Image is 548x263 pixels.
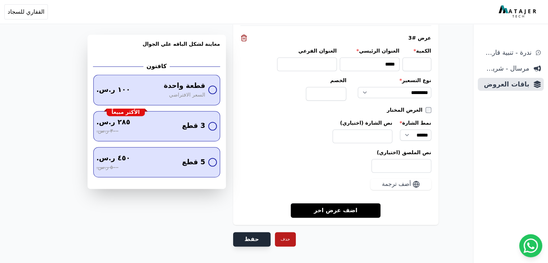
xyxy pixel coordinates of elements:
label: العنوان الفرعي [277,47,337,54]
span: ١٠٠ ر.س. [97,85,130,95]
button: أضف ترجمة [370,178,431,190]
span: قطعة واحدة [164,81,205,91]
label: العنوان الرئيسي [340,47,400,54]
span: القفاري للسجاد [8,8,45,16]
div: الأكثر مبيعاً [107,108,145,116]
span: أضف ترجمة [382,180,411,188]
button: القفاري للسجاد [4,4,48,19]
div: عرض #3 [240,34,431,41]
h3: معاينة لشكل الباقه علي الجوال [93,40,220,56]
span: ٣٠٠ ر.س. [97,127,119,135]
label: الكمية [402,47,431,54]
span: ندرة - تنبية قارب علي النفاذ [481,48,531,58]
button: حذف [275,232,296,246]
span: ٢٨٥ ر.س. [97,117,130,128]
a: اضف عرض اخر [291,203,380,218]
span: السعر الافتراضي [169,91,205,99]
span: 3 قطع [182,121,205,131]
span: مرسال - شريط دعاية [481,63,529,73]
h2: كافتون [146,62,166,71]
img: MatajerTech Logo [499,5,538,18]
label: نص الشارة (اختياري) [333,119,392,126]
label: العرض المختار [387,106,426,113]
span: ٤٥٠ ر.س. [97,153,130,164]
label: نص الملصق (اختياري) [240,149,431,156]
span: باقات العروض [481,79,529,89]
button: حفظ [233,232,271,246]
label: الخصم [306,77,346,84]
span: 5 قطع [182,157,205,168]
label: نمط الشارة [400,119,431,126]
label: نوع التسعير [358,77,431,84]
span: ٥٠٠ ر.س. [97,164,119,171]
